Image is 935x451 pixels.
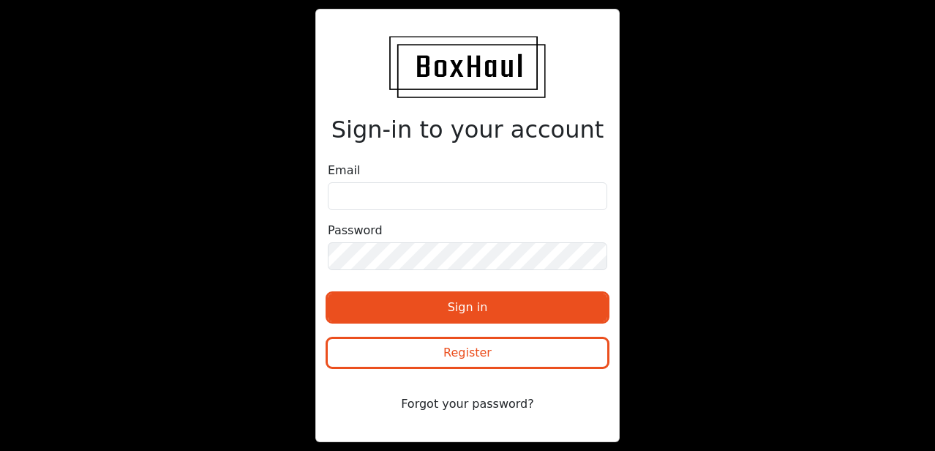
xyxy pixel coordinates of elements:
[328,294,607,321] button: Sign in
[328,396,607,410] a: Forgot your password?
[328,116,607,143] h2: Sign-in to your account
[328,339,607,367] button: Register
[328,162,360,179] label: Email
[328,348,607,362] a: Register
[389,36,546,98] img: BoxHaul
[328,222,383,239] label: Password
[328,390,607,418] button: Forgot your password?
